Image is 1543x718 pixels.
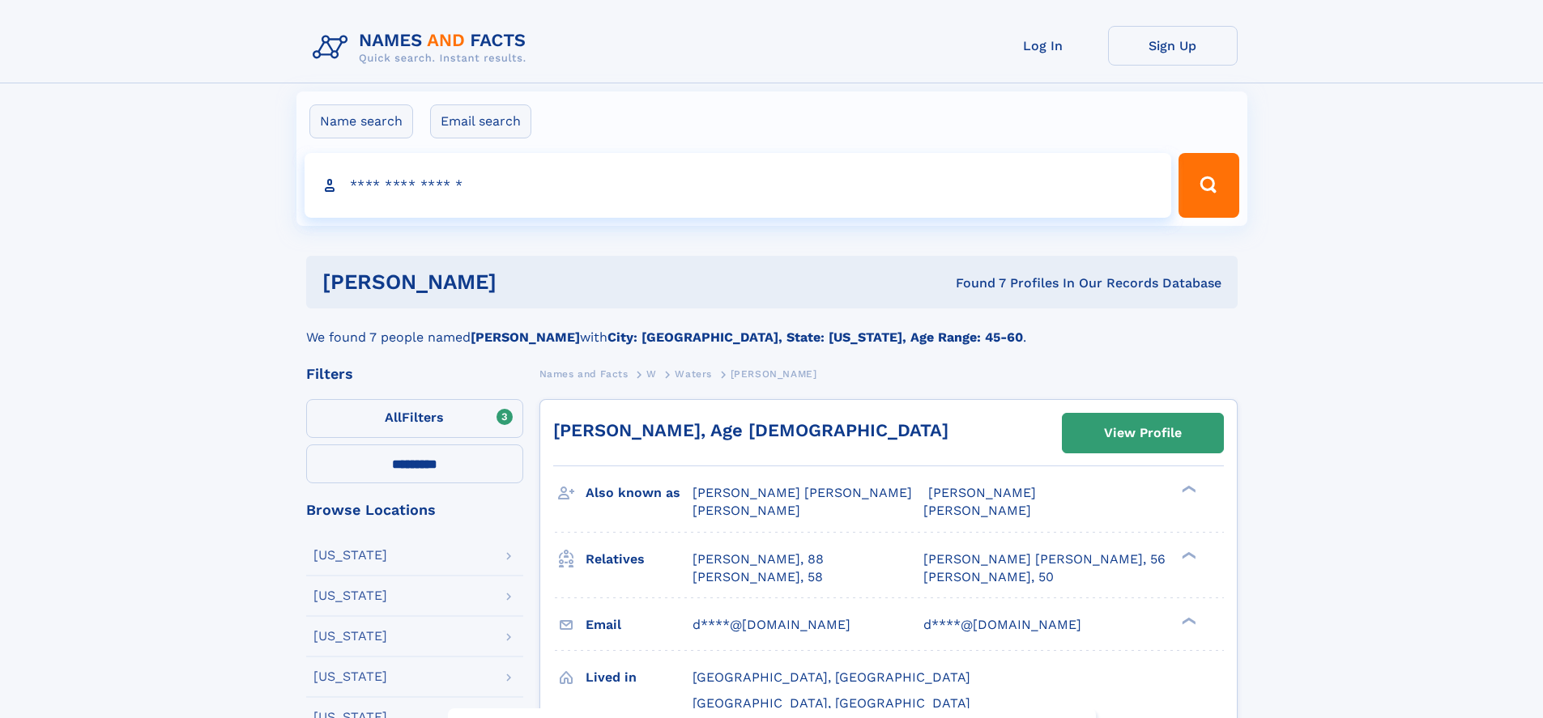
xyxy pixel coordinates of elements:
[385,410,402,425] span: All
[586,611,693,639] h3: Email
[306,367,523,381] div: Filters
[928,485,1036,500] span: [PERSON_NAME]
[1063,414,1223,452] a: View Profile
[923,568,1054,586] a: [PERSON_NAME], 50
[646,368,657,380] span: W
[1178,550,1197,560] div: ❯
[553,420,948,440] a: [PERSON_NAME], Age [DEMOGRAPHIC_DATA]
[978,26,1108,66] a: Log In
[675,363,712,384] a: Waters
[586,546,693,573] h3: Relatives
[923,550,1166,568] a: [PERSON_NAME] [PERSON_NAME], 56
[607,329,1023,345] b: City: [GEOGRAPHIC_DATA], State: [US_STATE], Age Range: 45-60
[675,368,712,380] span: Waters
[1108,26,1238,66] a: Sign Up
[731,368,817,380] span: [PERSON_NAME]
[726,274,1221,292] div: Found 7 Profiles In Our Records Database
[1178,484,1197,495] div: ❯
[313,589,387,602] div: [US_STATE]
[586,664,693,691] h3: Lived in
[693,695,970,711] span: [GEOGRAPHIC_DATA], [GEOGRAPHIC_DATA]
[693,550,824,568] a: [PERSON_NAME], 88
[693,485,912,500] span: [PERSON_NAME] [PERSON_NAME]
[586,479,693,507] h3: Also known as
[693,503,800,518] span: [PERSON_NAME]
[430,104,531,138] label: Email search
[306,26,539,70] img: Logo Names and Facts
[305,153,1172,218] input: search input
[313,670,387,683] div: [US_STATE]
[313,630,387,643] div: [US_STATE]
[539,363,629,384] a: Names and Facts
[322,272,727,292] h1: [PERSON_NAME]
[1104,414,1182,452] div: View Profile
[693,669,970,685] span: [GEOGRAPHIC_DATA], [GEOGRAPHIC_DATA]
[693,568,823,586] a: [PERSON_NAME], 58
[306,503,523,517] div: Browse Locations
[1178,615,1197,626] div: ❯
[471,329,580,345] b: [PERSON_NAME]
[313,549,387,562] div: [US_STATE]
[306,399,523,438] label: Filters
[646,363,657,384] a: W
[306,308,1238,347] div: We found 7 people named with .
[309,104,413,138] label: Name search
[923,503,1031,518] span: [PERSON_NAME]
[1179,153,1238,218] button: Search Button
